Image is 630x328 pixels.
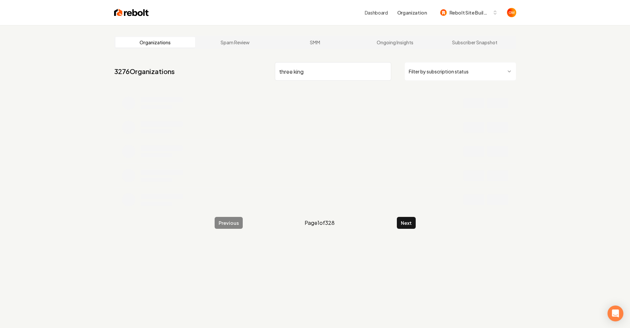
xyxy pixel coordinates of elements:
a: SMM [275,37,355,48]
div: Open Intercom Messenger [608,306,623,321]
button: Open user button [507,8,516,17]
a: Subscriber Snapshot [435,37,515,48]
a: Organizations [115,37,195,48]
img: Rebolt Logo [114,8,149,17]
a: Dashboard [365,9,388,16]
a: Ongoing Insights [355,37,435,48]
img: Omar Molai [507,8,516,17]
button: Organization [393,7,431,19]
span: Rebolt Site Builder [449,9,490,16]
input: Search by name or ID [275,62,391,81]
span: Page 1 of 328 [305,219,335,227]
a: 3276Organizations [114,67,175,76]
img: Rebolt Site Builder [440,9,447,16]
a: Spam Review [195,37,275,48]
button: Next [397,217,416,229]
